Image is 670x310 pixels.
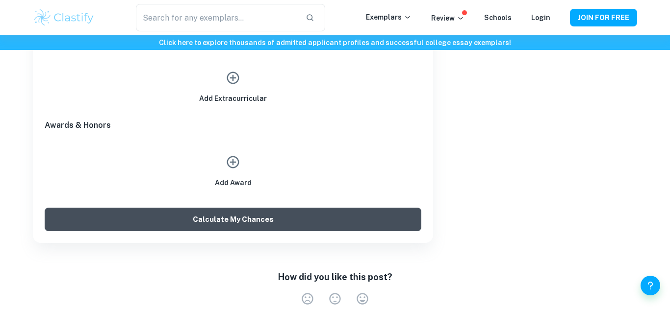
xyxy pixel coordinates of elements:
[199,93,267,104] h6: Add Extracurricular
[215,177,252,188] h6: Add Award
[278,270,392,284] h6: How did you like this post?
[366,12,412,23] p: Exemplars
[531,14,550,22] a: Login
[45,119,421,131] h6: Awards & Honors
[45,208,421,231] button: Calculate My Chances
[570,9,637,26] button: JOIN FOR FREE
[136,4,298,31] input: Search for any exemplars...
[431,13,464,24] p: Review
[33,8,95,27] img: Clastify logo
[641,276,660,295] button: Help and Feedback
[484,14,512,22] a: Schools
[2,37,668,48] h6: Click here to explore thousands of admitted applicant profiles and successful college essay exemp...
